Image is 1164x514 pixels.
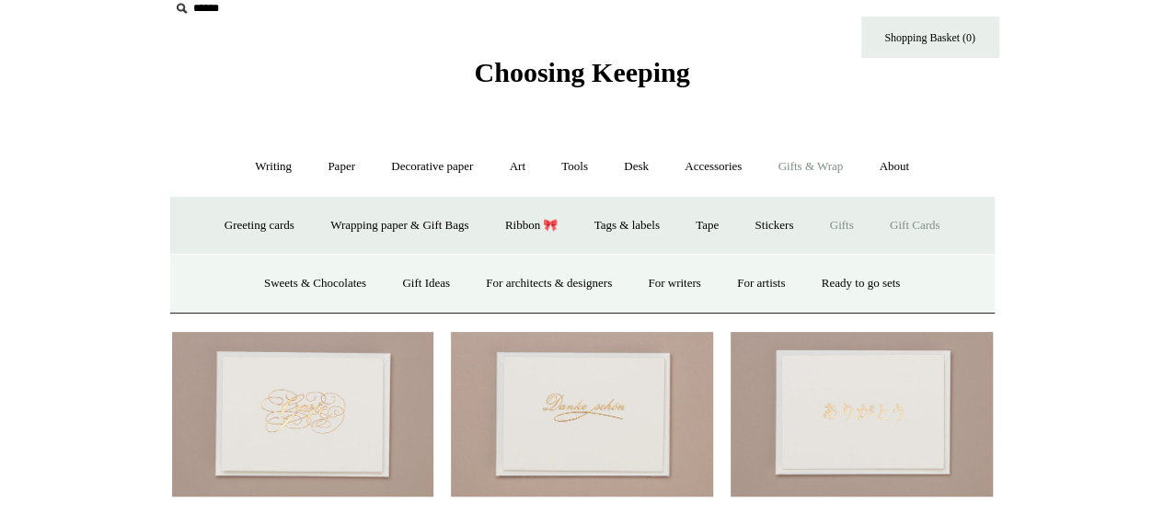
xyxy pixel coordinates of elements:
a: For writers [631,259,717,308]
a: Arigatou Greeting Card Arigatou Greeting Card [731,332,992,497]
a: Decorative paper [375,143,490,191]
a: For architects & designers [469,259,628,308]
a: Shopping Basket (0) [861,17,999,58]
a: Choosing Keeping [474,72,689,85]
a: Ribbon 🎀 [489,201,575,250]
a: Paper [311,143,372,191]
a: Engraved Grazie Greeting Card Engraved Grazie Greeting Card [172,332,433,497]
a: Tape [679,201,735,250]
a: Sweets & Chocolates [248,259,383,308]
img: Engraved Danke Schön Greeting Card [451,332,712,497]
a: Gifts [813,201,870,250]
img: Engraved Grazie Greeting Card [172,332,433,497]
a: Accessories [668,143,758,191]
a: Engraved Danke Schön Greeting Card Engraved Danke Schön Greeting Card [451,332,712,497]
a: Tags & labels [578,201,676,250]
a: Desk [607,143,665,191]
span: Choosing Keeping [474,57,689,87]
a: Wrapping paper & Gift Bags [314,201,485,250]
img: Arigatou Greeting Card [731,332,992,497]
a: Gifts & Wrap [761,143,859,191]
a: Stickers [738,201,810,250]
a: Ready to go sets [805,259,917,308]
a: Art [493,143,542,191]
a: Greeting cards [208,201,311,250]
a: About [862,143,926,191]
a: Tools [545,143,605,191]
a: For artists [720,259,801,308]
a: Gift Cards [873,201,957,250]
a: Gift Ideas [386,259,467,308]
a: Writing [238,143,308,191]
